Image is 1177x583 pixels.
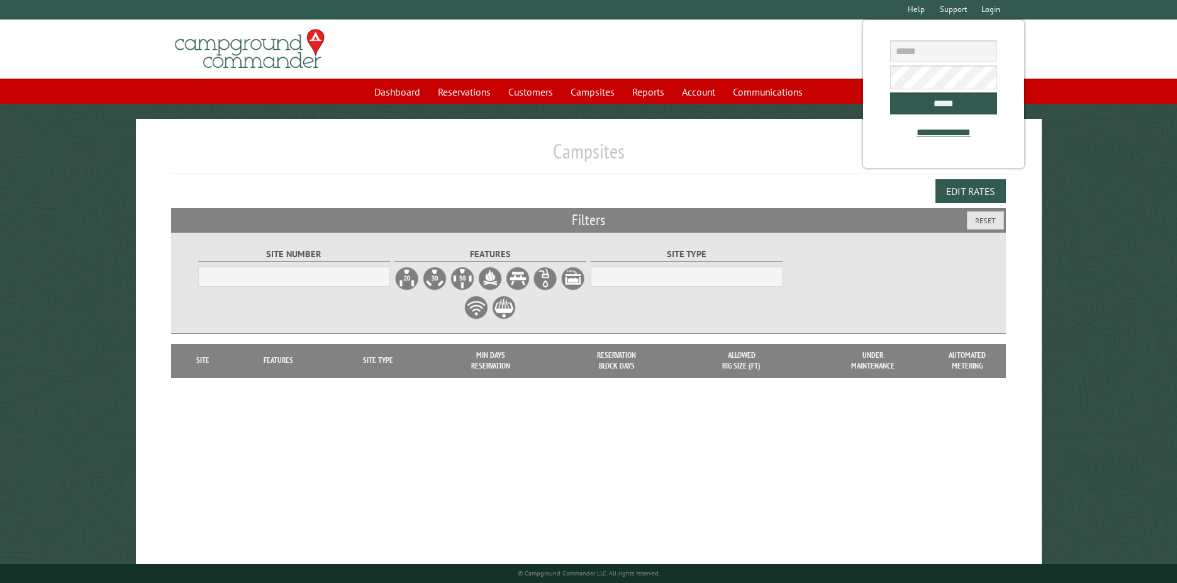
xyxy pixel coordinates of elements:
label: 50A Electrical Hookup [450,266,475,291]
label: Picnic Table [505,266,530,291]
th: Automated metering [942,344,992,377]
th: Site [177,344,229,377]
th: Min Days Reservation [428,344,554,377]
th: Features [229,344,328,377]
label: Water Hookup [533,266,558,291]
a: Reports [625,80,672,104]
label: Firepit [477,266,503,291]
label: WiFi Service [464,295,489,320]
label: Site Type [591,247,783,262]
a: Campsites [563,80,622,104]
a: Account [674,80,723,104]
label: Sewer Hookup [561,266,586,291]
th: Site Type [328,344,428,377]
a: Dashboard [367,80,428,104]
label: Site Number [198,247,391,262]
label: 30A Electrical Hookup [422,266,447,291]
a: Communications [725,80,810,104]
th: Allowed Rig Size (ft) [679,344,803,377]
h1: Campsites [171,139,1007,174]
label: Features [394,247,587,262]
a: Customers [501,80,561,104]
label: 20A Electrical Hookup [394,266,420,291]
h2: Filters [171,208,1007,232]
button: Edit Rates [935,179,1006,203]
th: Under Maintenance [803,344,942,377]
img: Campground Commander [171,25,328,74]
th: Reservation Block Days [554,344,679,377]
label: Grill [491,295,516,320]
a: Reservations [430,80,498,104]
button: Reset [967,211,1004,230]
small: © Campground Commander LLC. All rights reserved. [518,569,660,577]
